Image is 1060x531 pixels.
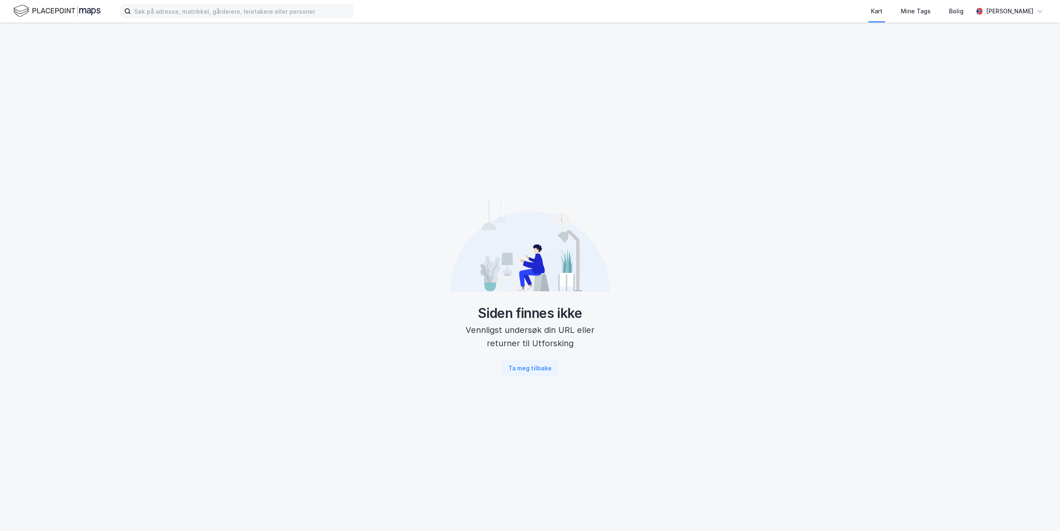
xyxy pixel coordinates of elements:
[450,323,610,350] div: Vennligst undersøk din URL eller returner til Utforsking
[131,5,353,17] input: Søk på adresse, matrikkel, gårdeiere, leietakere eller personer
[871,6,883,16] div: Kart
[986,6,1033,16] div: [PERSON_NAME]
[450,305,610,322] div: Siden finnes ikke
[949,6,964,16] div: Bolig
[501,360,559,377] button: Ta meg tilbake
[1018,491,1060,531] iframe: Chat Widget
[901,6,931,16] div: Mine Tags
[13,4,101,18] img: logo.f888ab2527a4732fd821a326f86c7f29.svg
